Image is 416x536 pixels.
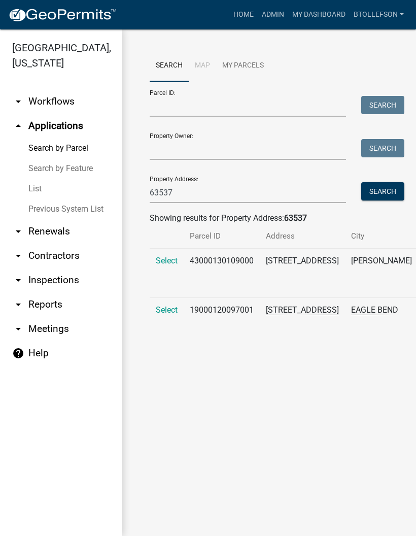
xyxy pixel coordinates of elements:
[150,50,189,82] a: Search
[12,120,24,132] i: arrow_drop_up
[260,249,345,298] td: [STREET_ADDRESS]
[12,274,24,286] i: arrow_drop_down
[156,256,178,265] a: Select
[284,213,307,223] strong: 63537
[12,323,24,335] i: arrow_drop_down
[229,5,258,24] a: Home
[361,182,404,200] button: Search
[150,212,388,224] div: Showing results for Property Address:
[258,5,288,24] a: Admin
[12,95,24,108] i: arrow_drop_down
[12,298,24,311] i: arrow_drop_down
[12,250,24,262] i: arrow_drop_down
[184,249,260,298] td: 43000130109000
[361,139,404,157] button: Search
[184,298,260,347] td: 19000120097001
[216,50,270,82] a: My Parcels
[12,347,24,359] i: help
[12,225,24,238] i: arrow_drop_down
[260,224,345,248] th: Address
[361,96,404,114] button: Search
[184,224,260,248] th: Parcel ID
[156,305,178,315] a: Select
[288,5,350,24] a: My Dashboard
[350,5,408,24] a: btollefson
